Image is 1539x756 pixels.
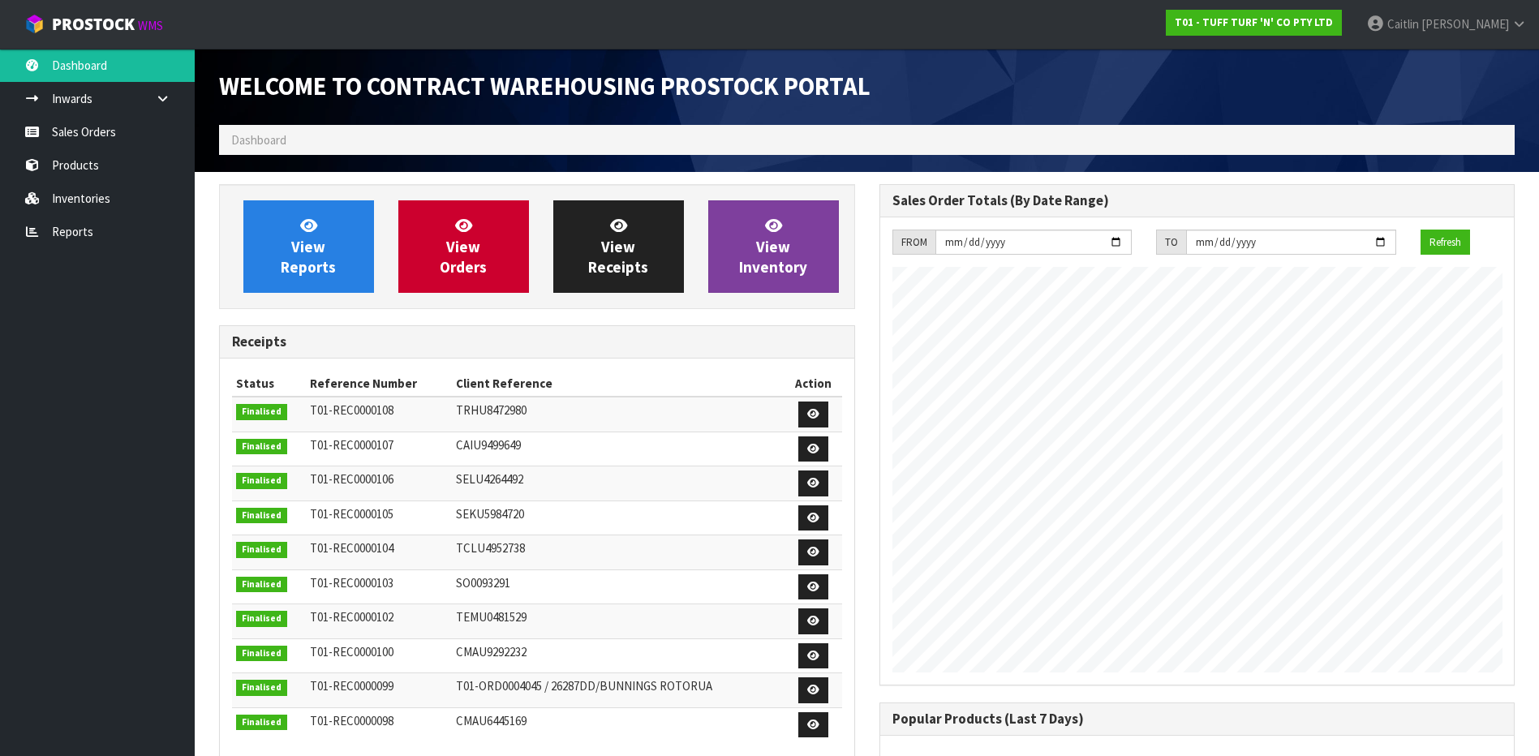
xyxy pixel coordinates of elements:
[310,609,393,625] span: T01-REC0000102
[553,200,684,293] a: ViewReceipts
[456,402,527,418] span: TRHU8472980
[456,678,712,694] span: T01-ORD0004045 / 26287DD/BUNNINGS ROTORUA
[236,508,287,524] span: Finalised
[456,609,527,625] span: TEMU0481529
[52,14,135,35] span: ProStock
[243,200,374,293] a: ViewReports
[456,471,523,487] span: SELU4264492
[219,71,871,101] span: Welcome to Contract Warehousing ProStock Portal
[310,575,393,591] span: T01-REC0000103
[236,404,287,420] span: Finalised
[892,193,1502,208] h3: Sales Order Totals (By Date Range)
[310,402,393,418] span: T01-REC0000108
[306,371,451,397] th: Reference Number
[138,18,163,33] small: WMS
[440,216,487,277] span: View Orders
[456,540,525,556] span: TCLU4952738
[310,644,393,659] span: T01-REC0000100
[310,678,393,694] span: T01-REC0000099
[398,200,529,293] a: ViewOrders
[310,713,393,728] span: T01-REC0000098
[231,132,286,148] span: Dashboard
[236,542,287,558] span: Finalised
[456,575,510,591] span: SO0093291
[1387,16,1419,32] span: Caitlin
[310,437,393,453] span: T01-REC0000107
[281,216,336,277] span: View Reports
[24,14,45,34] img: cube-alt.png
[310,471,393,487] span: T01-REC0000106
[232,334,842,350] h3: Receipts
[456,437,521,453] span: CAIU9499649
[236,680,287,696] span: Finalised
[310,540,393,556] span: T01-REC0000104
[236,611,287,627] span: Finalised
[310,506,393,522] span: T01-REC0000105
[232,371,306,397] th: Status
[892,230,935,256] div: FROM
[236,439,287,455] span: Finalised
[236,646,287,662] span: Finalised
[456,644,527,659] span: CMAU9292232
[588,216,648,277] span: View Receipts
[892,711,1502,727] h3: Popular Products (Last 7 Days)
[1175,15,1333,29] strong: T01 - TUFF TURF 'N' CO PTY LTD
[236,715,287,731] span: Finalised
[1421,16,1509,32] span: [PERSON_NAME]
[739,216,807,277] span: View Inventory
[456,713,527,728] span: CMAU6445169
[456,506,524,522] span: SEKU5984720
[236,577,287,593] span: Finalised
[1421,230,1470,256] button: Refresh
[1156,230,1186,256] div: TO
[452,371,785,397] th: Client Reference
[708,200,839,293] a: ViewInventory
[785,371,841,397] th: Action
[236,473,287,489] span: Finalised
